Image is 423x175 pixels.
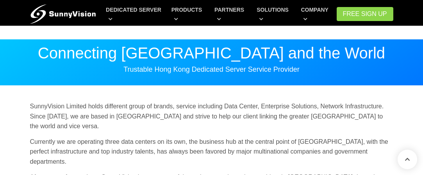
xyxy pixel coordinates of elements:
a: Solutions [257,3,291,26]
a: Company [301,3,332,26]
a: Dedicated Server [106,3,162,26]
p: Currently we are operating three data centers on its own, the business hub at the central point o... [30,137,393,167]
a: FREE Sign Up [337,7,393,21]
p: SunnyVision Limited holds different group of brands, service including Data Center, Enterprise So... [30,101,393,131]
p: Trustable Hong Kong Dedicated Server Service Provider [30,65,393,74]
a: Products [171,3,205,26]
p: Connecting [GEOGRAPHIC_DATA] and the World [30,45,393,61]
a: Partners [214,3,247,26]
